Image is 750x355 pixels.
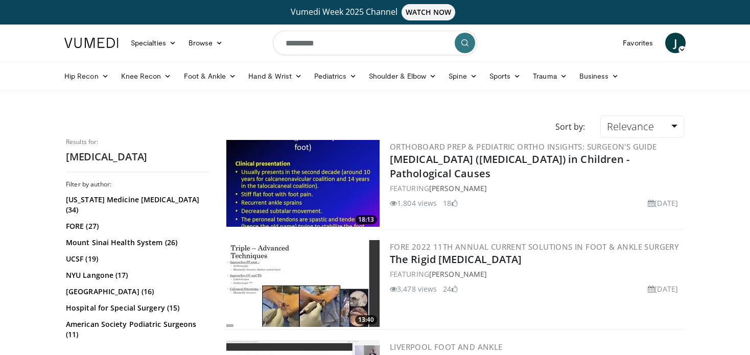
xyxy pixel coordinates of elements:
[443,198,457,208] li: 18
[182,33,229,53] a: Browse
[66,4,684,20] a: Vumedi Week 2025 ChannelWATCH NOW
[125,33,182,53] a: Specialties
[226,140,380,227] a: 18:13
[429,183,487,193] a: [PERSON_NAME]
[58,66,115,86] a: Hip Recon
[402,4,456,20] span: WATCH NOW
[443,283,457,294] li: 24
[617,33,659,53] a: Favorites
[573,66,625,86] a: Business
[390,283,437,294] li: 3,478 views
[355,315,377,324] span: 13:40
[178,66,243,86] a: Foot & Ankle
[600,115,684,138] a: Relevance
[66,254,206,264] a: UCSF (19)
[390,269,682,279] div: FEATURING
[483,66,527,86] a: Sports
[66,303,206,313] a: Hospital for Special Surgery (15)
[66,238,206,248] a: Mount Sinai Health System (26)
[527,66,573,86] a: Trauma
[226,140,380,227] img: b3e7107a-b38c-4155-aec3-956a7e6b2e13.300x170_q85_crop-smart_upscale.jpg
[226,240,380,327] a: 13:40
[273,31,477,55] input: Search topics, interventions
[390,141,657,152] a: OrthoBoard Prep & Pediatric Ortho Insights: Surgeon's Guide
[66,138,209,146] p: Results for:
[607,120,654,133] span: Relevance
[66,270,206,280] a: NYU Langone (17)
[308,66,363,86] a: Pediatrics
[442,66,483,86] a: Spine
[66,287,206,297] a: [GEOGRAPHIC_DATA] (16)
[390,183,682,194] div: FEATURING
[548,115,593,138] div: Sort by:
[390,198,437,208] li: 1,804 views
[66,221,206,231] a: FORE (27)
[64,38,119,48] img: VuMedi Logo
[429,269,487,279] a: [PERSON_NAME]
[390,342,503,352] a: Liverpool Foot and Ankle
[66,150,209,163] h2: [MEDICAL_DATA]
[226,240,380,327] img: 6fa6b498-311a-45e1-aef3-f46d60feb1b4.300x170_q85_crop-smart_upscale.jpg
[648,198,678,208] li: [DATE]
[115,66,178,86] a: Knee Recon
[390,152,630,180] a: [MEDICAL_DATA] ([MEDICAL_DATA]) in Children - Pathological Causes
[665,33,686,53] a: J
[390,242,679,252] a: FORE 2022 11th Annual Current Solutions in Foot & Ankle Surgery
[355,215,377,224] span: 18:13
[66,195,206,215] a: [US_STATE] Medicine [MEDICAL_DATA] (34)
[242,66,308,86] a: Hand & Wrist
[363,66,442,86] a: Shoulder & Elbow
[66,319,206,340] a: American Society Podiatric Surgeons (11)
[390,252,522,266] a: The Rigid [MEDICAL_DATA]
[648,283,678,294] li: [DATE]
[66,180,209,188] h3: Filter by author:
